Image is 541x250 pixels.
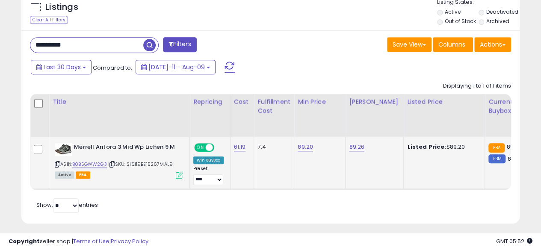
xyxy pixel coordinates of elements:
a: 89.26 [349,143,364,151]
div: Preset: [193,166,224,185]
img: 41p7n2DycXL._SL40_.jpg [55,143,72,156]
span: FBA [76,171,90,179]
span: ON [195,144,206,151]
small: FBA [488,143,504,153]
div: Repricing [193,97,227,106]
span: 83.21 [508,155,521,163]
span: Show: entries [36,201,98,209]
div: Clear All Filters [30,16,68,24]
div: Fulfillment Cost [257,97,290,115]
span: 89.27 [507,143,522,151]
button: Save View [387,37,432,52]
a: 61.19 [234,143,246,151]
a: Privacy Policy [111,237,148,245]
div: ASIN: [55,143,183,178]
div: Displaying 1 to 1 of 1 items [443,82,511,90]
div: [PERSON_NAME] [349,97,400,106]
label: Active [444,8,460,15]
div: Min Price [298,97,342,106]
button: Columns [433,37,473,52]
span: 2025-09-9 05:52 GMT [496,237,532,245]
small: FBM [488,154,505,163]
div: 7.4 [257,143,287,151]
span: | SKU: SI6119BE15267MAL9 [108,161,173,168]
button: [DATE]-11 - Aug-09 [136,60,216,74]
span: [DATE]-11 - Aug-09 [148,63,205,71]
div: Win BuyBox [193,156,224,164]
span: Last 30 Days [44,63,81,71]
a: B0BSGWW2G3 [72,161,107,168]
div: Current Buybox Price [488,97,532,115]
button: Filters [163,37,196,52]
button: Actions [474,37,511,52]
div: Cost [234,97,251,106]
a: 89.20 [298,143,313,151]
span: OFF [213,144,227,151]
label: Out of Stock [444,18,476,25]
strong: Copyright [9,237,40,245]
span: Columns [438,40,465,49]
label: Deactivated [486,8,518,15]
span: Compared to: [93,64,132,72]
b: Merrell Antora 3 Mid Wp Lichen 9 M [74,143,178,153]
div: seller snap | | [9,238,148,246]
a: Terms of Use [73,237,109,245]
span: All listings currently available for purchase on Amazon [55,171,74,179]
button: Last 30 Days [31,60,92,74]
b: Listed Price: [407,143,446,151]
div: Listed Price [407,97,481,106]
div: $89.20 [407,143,478,151]
h5: Listings [45,1,78,13]
div: Title [53,97,186,106]
label: Archived [486,18,509,25]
